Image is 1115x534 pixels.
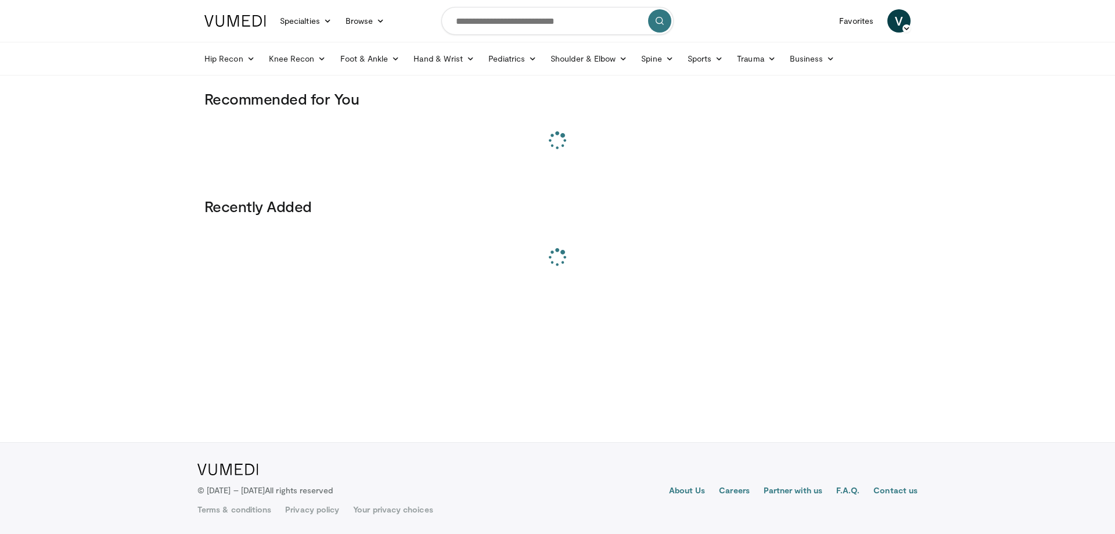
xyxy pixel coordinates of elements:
[262,47,333,70] a: Knee Recon
[481,47,544,70] a: Pediatrics
[353,504,433,515] a: Your privacy choices
[441,7,674,35] input: Search topics, interventions
[265,485,333,495] span: All rights reserved
[204,15,266,27] img: VuMedi Logo
[669,485,706,499] a: About Us
[197,485,333,496] p: © [DATE] – [DATE]
[204,197,911,216] h3: Recently Added
[719,485,750,499] a: Careers
[836,485,859,499] a: F.A.Q.
[544,47,634,70] a: Shoulder & Elbow
[273,9,339,33] a: Specialties
[832,9,880,33] a: Favorites
[634,47,680,70] a: Spine
[887,9,911,33] a: V
[285,504,339,515] a: Privacy policy
[333,47,407,70] a: Foot & Ankle
[873,485,918,499] a: Contact us
[197,464,258,475] img: VuMedi Logo
[197,504,271,515] a: Terms & conditions
[197,47,262,70] a: Hip Recon
[764,485,822,499] a: Partner with us
[681,47,731,70] a: Sports
[339,9,392,33] a: Browse
[204,89,911,108] h3: Recommended for You
[407,47,481,70] a: Hand & Wrist
[730,47,783,70] a: Trauma
[783,47,842,70] a: Business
